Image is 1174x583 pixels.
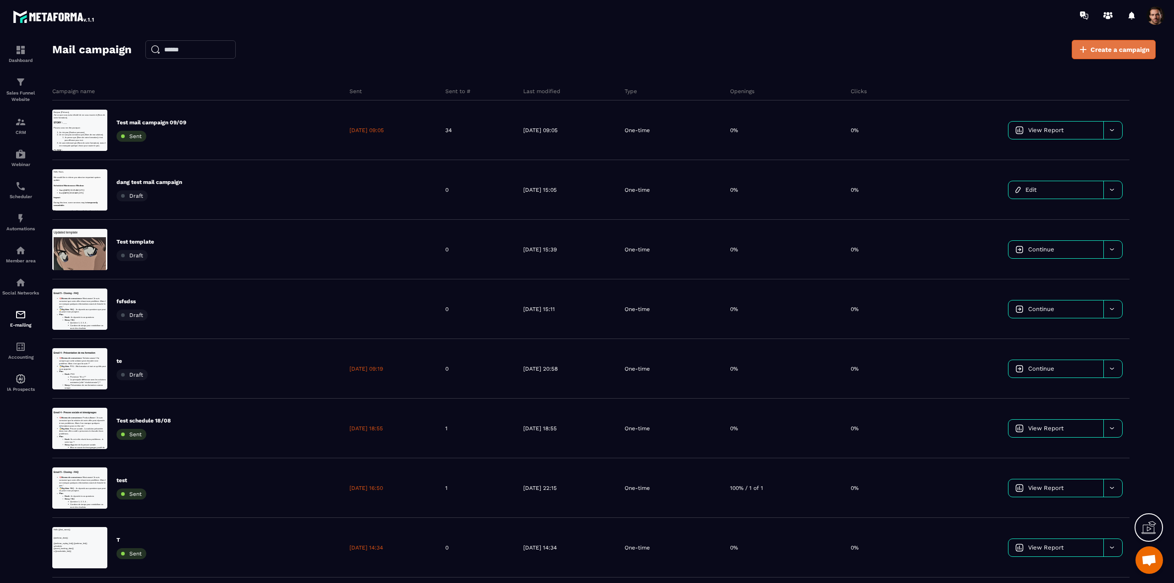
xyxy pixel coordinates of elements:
p: 0% [851,365,858,372]
p: Test template [116,238,154,245]
a: automationsautomationsAutomations [2,206,39,238]
a: Continue [1008,300,1103,318]
h3: Email 4 - Preuve sociale et témoignages [5,12,179,21]
strong: Hook [41,83,57,90]
li: Question 1, 2, 3, 4… [60,110,179,119]
p: One-time [625,246,650,253]
a: formationformationSales Funnel Website [2,70,39,110]
span: Sent [129,550,142,557]
p: During this time, some services may be . [5,98,179,125]
li: : FAQ [41,100,179,145]
strong: Big Idea [31,65,55,72]
a: accountantaccountantAccounting [2,334,39,366]
h3: STORY : ___ [5,39,179,48]
img: email [15,309,26,320]
strong: Story [41,101,58,108]
p: 0 [445,544,449,551]
img: icon [1015,484,1024,492]
a: formationformationDashboard [2,38,39,70]
p: scheduler [5,59,179,68]
p: E-mailing [2,322,39,328]
span: Draft [129,193,143,199]
p: Campaign name [52,88,95,95]
p: [DATE] 18:55 [349,425,383,432]
strong: Story [41,119,58,126]
img: accountant [15,341,26,352]
li: 🥇 : Preuve sociale - La solution présentée dans mon offre a aidé x personnes à résoudre leurs pro... [23,65,179,92]
p: 100% / 1 of 1 [730,484,763,492]
p: One-time [625,305,650,313]
a: View Report [1008,420,1103,437]
p: T [116,536,146,544]
p: Sent [349,88,362,95]
li: 🥇 : FAQ - Je réponds aux questions que peut se poser mon prospect. [23,65,179,83]
a: schedulerschedulerScheduler [2,174,39,206]
span: Continue [1028,365,1054,372]
p: 0% [730,186,738,194]
li: Je n’ai pas {Douleur persona}. [23,71,179,80]
li: : Présentation de ma formation comme unique [41,118,179,181]
p: Scheduler [2,194,39,199]
p: One-time [625,425,650,432]
li: Combien de temps pour rentabiliser ou avoir des résultats [60,118,179,136]
a: View Report [1008,479,1103,497]
p: Test mail campaign 09/09 [116,119,186,126]
p: 0% [851,127,858,134]
p: [DATE] 22:15 [523,484,557,492]
img: automations [15,245,26,256]
p: [DATE] 09:05 [523,127,558,134]
strong: Hook [41,92,57,100]
span: Sent [129,491,142,497]
img: icon [1015,424,1024,433]
span: Draft [129,312,143,318]
span: View Report [1028,425,1063,432]
span: Draft [129,372,143,378]
p: [DATE] 16:50 [349,484,383,492]
p: Bonjour {Prénom}, [5,5,179,14]
em: [DATE] 01:00 AM (UTC) [38,66,106,73]
p: Hello {{first_name}} [5,5,179,14]
strong: Scheduled Maintenance Window: [5,50,106,57]
p: dang test mail campaign [116,178,182,186]
h3: Email 5 - Closing - FAQ [5,12,179,21]
p: Last modified [523,88,560,95]
p: [DATE] 20:58 [523,365,558,372]
li: Mise en avant de témoignages positif de personnes ayant bénéficié des solutions du CTA désiré [60,128,179,155]
li: Garanties et remboursement [60,136,179,145]
li: Je ne suis pas convaincu par {Nom de ma solution}. [23,80,179,107]
img: automations [15,373,26,384]
p: s {{reschedule_link}} [5,77,179,86]
h2: Mail campaign [52,40,132,59]
p: fsfsdss [116,298,148,305]
p: 34 [445,127,452,134]
p: One-time [625,365,650,372]
span: Edit [1025,186,1036,193]
p: Test schedule 18/08 [116,417,171,424]
strong: temporarily unavailable [5,108,152,124]
span: Continue [1028,305,1054,312]
span: View Report [1028,127,1063,133]
li: 🥇 : PVU - Ma formation et tout ce qu’elle peut vous apporter. [23,56,179,73]
p: Type [625,88,637,95]
li: La principale différence avec les solutions existantes (côté “révolutionnaire”) ? [60,100,179,118]
p: Please save your work and log out before the maintenance begins. [5,125,179,152]
p: 0 [445,365,449,372]
span: View Report [1028,544,1063,551]
strong: Plan [23,92,37,100]
p: {{webinar_date}} [5,32,179,41]
img: automations [15,149,26,160]
p: Clicks [851,88,867,95]
img: icon [1015,187,1021,193]
p: 0% [851,186,858,194]
a: emailemailE-mailing [2,302,39,334]
p: Sales Funnel Website [2,90,39,103]
p: [DATE] 15:39 [523,246,557,253]
a: automationsautomationsMember area [2,238,39,270]
h3: Email 4 - Présentation de ma formation [5,12,179,21]
a: View Report [1008,539,1103,556]
li: 🧠 : Most-aware [23,28,179,64]
li: : Apporter de la preuve sociale [41,118,179,208]
span: Updated template [5,6,84,17]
